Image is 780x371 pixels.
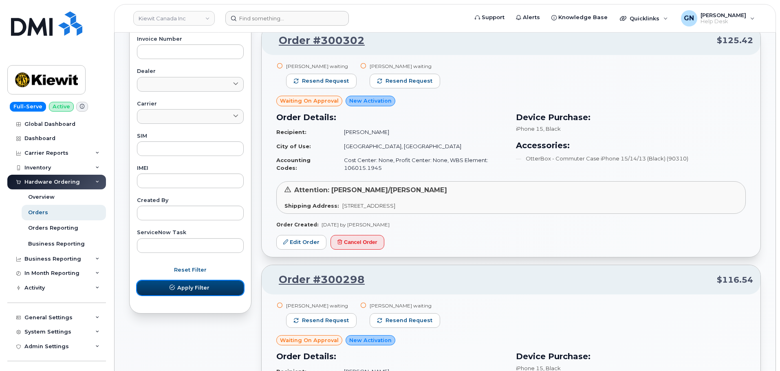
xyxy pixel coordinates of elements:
strong: Order Created: [276,222,318,228]
div: [PERSON_NAME] waiting [370,302,440,309]
label: IMEI [137,166,244,171]
div: [PERSON_NAME] waiting [370,63,440,70]
button: Resend request [286,74,357,88]
span: Resend request [302,317,349,324]
a: Order #300298 [269,272,365,287]
div: Quicklinks [614,10,674,26]
span: iPhone 15 [516,125,543,132]
td: [PERSON_NAME] [337,125,506,139]
label: SIM [137,134,244,139]
a: Knowledge Base [546,9,613,26]
span: Reset Filter [174,266,207,274]
span: [STREET_ADDRESS] [342,202,395,209]
li: OtterBox - Commuter Case iPhone 15/14/13 (Black) (90310) [516,155,746,162]
a: Support [469,9,510,26]
span: Support [482,13,505,22]
button: Resend request [286,313,357,328]
strong: City of Use: [276,143,311,149]
label: Invoice Number [137,37,244,42]
div: [PERSON_NAME] waiting [286,63,357,70]
td: Cost Center: None, Profit Center: None, WBS Element: 106015.1945 [337,153,506,175]
span: Waiting On Approval [280,97,339,105]
label: ServiceNow Task [137,230,244,235]
div: Geoffrey Newport [675,10,760,26]
button: Resend request [370,313,440,328]
span: GN [684,13,694,23]
span: Alerts [523,13,540,22]
strong: Accounting Codes: [276,157,311,171]
strong: Shipping Address: [284,202,339,209]
span: Resend request [386,77,432,85]
span: [DATE] by [PERSON_NAME] [322,222,390,228]
a: Order #300302 [269,33,365,48]
h3: Order Details: [276,111,506,123]
button: Reset Filter [137,263,244,277]
label: Carrier [137,101,244,107]
button: Resend request [370,74,440,88]
button: Apply Filter [137,281,244,295]
a: Alerts [510,9,546,26]
span: Resend request [386,317,432,324]
button: Cancel Order [331,235,384,250]
span: Apply Filter [177,284,209,292]
span: [PERSON_NAME] [701,12,746,18]
h3: Device Purchase: [516,350,746,362]
iframe: Messenger Launcher [745,336,774,365]
span: Quicklinks [630,15,659,22]
h3: Order Details: [276,350,506,362]
span: New Activation [349,336,392,344]
span: Attention: [PERSON_NAME]/[PERSON_NAME] [294,186,447,194]
span: $125.42 [717,35,753,46]
h3: Device Purchase: [516,111,746,123]
label: Created By [137,198,244,203]
a: Edit Order [276,235,326,250]
span: , Black [543,125,561,132]
span: Resend request [302,77,349,85]
strong: Recipient: [276,129,306,135]
div: [PERSON_NAME] waiting [286,302,357,309]
label: Dealer [137,69,244,74]
span: Knowledge Base [558,13,608,22]
h3: Accessories: [516,139,746,151]
span: $116.54 [717,274,753,286]
td: [GEOGRAPHIC_DATA], [GEOGRAPHIC_DATA] [337,139,506,154]
a: Kiewit Canada Inc [133,11,215,26]
span: New Activation [349,97,392,105]
span: Help Desk [701,18,746,25]
input: Find something... [225,11,349,26]
span: Waiting On Approval [280,336,339,344]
